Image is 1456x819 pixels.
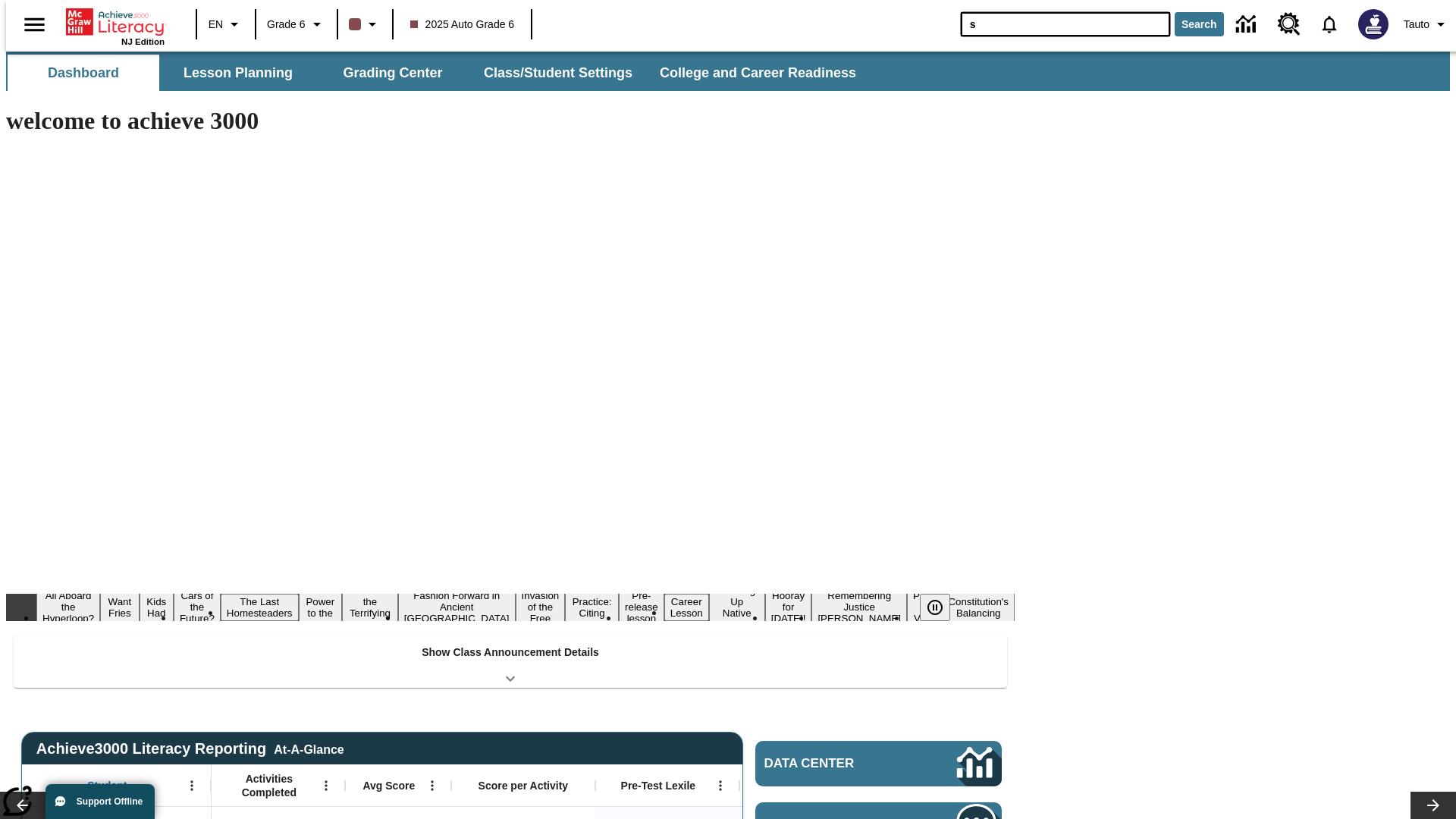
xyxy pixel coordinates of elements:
button: Slide 8 Fashion Forward in Ancient Rome [398,588,516,626]
div: SubNavbar [6,55,870,91]
p: Show Class Announcement Details [422,645,599,661]
button: Slide 5 The Last Homesteaders [221,594,299,621]
a: Data Center [755,741,1002,786]
button: Select a new avatar [1349,5,1398,44]
button: Lesson Planning [162,55,314,91]
span: Data Center [764,756,906,771]
button: Slide 10 Mixed Practice: Citing Evidence [565,582,619,632]
button: Open Menu [315,774,337,797]
div: At-A-Glance [274,740,344,757]
button: Grade: Grade 6, Select a grade [261,11,332,38]
div: Home [66,5,165,46]
span: EN [209,17,223,33]
img: Avatar [1358,9,1389,39]
button: Open side menu [12,2,57,47]
span: Achieve3000 Literacy Reporting [36,740,344,758]
h1: welcome to achieve 3000 [6,107,1015,135]
button: Slide 17 The Constitution's Balancing Act [942,582,1015,632]
span: Avg Score [362,779,415,792]
button: Open Menu [709,774,732,797]
button: Slide 9 The Invasion of the Free CD [516,576,566,638]
input: search field [961,12,1170,36]
span: 2025 Auto Grade 6 [410,17,515,33]
button: Slide 6 Solar Power to the People [299,582,343,632]
button: Slide 11 Pre-release lesson [619,588,664,626]
div: SubNavbar [6,52,1450,91]
button: Support Offline [45,784,155,819]
button: Language: EN, Select a language [202,11,250,38]
button: Slide 3 Dirty Jobs Kids Had To Do [140,571,174,644]
a: Resource Center, Will open in new tab [1269,4,1310,45]
button: Open Menu [421,774,444,797]
button: Dashboard [8,55,159,91]
button: Slide 7 Attack of the Terrifying Tomatoes [342,582,398,632]
span: Pre-Test Lexile [621,779,696,792]
span: Grade 6 [267,17,306,33]
span: Tauto [1404,17,1429,33]
button: Class color is dark brown. Change class color [343,11,388,38]
span: Support Offline [77,796,143,807]
button: Slide 12 Career Lesson [664,594,709,621]
span: Score per Activity [479,779,569,792]
button: Pause [920,594,950,621]
span: Student [87,779,127,792]
a: Home [66,7,165,37]
button: Open Menu [180,774,203,797]
button: Lesson carousel, Next [1410,792,1456,819]
button: Search [1175,12,1224,36]
button: Profile/Settings [1398,11,1456,38]
button: Slide 13 Cooking Up Native Traditions [709,582,765,632]
div: Pause [920,594,965,621]
span: NJ Edition [121,37,165,46]
div: Show Class Announcement Details [14,635,1007,688]
button: Slide 2 Do You Want Fries With That? [100,571,139,644]
a: Notifications [1310,5,1349,44]
button: Class/Student Settings [472,55,645,91]
button: Slide 14 Hooray for Constitution Day! [765,588,812,626]
button: Slide 1 All Aboard the Hyperloop? [36,588,100,626]
span: Activities Completed [219,772,319,799]
button: Slide 15 Remembering Justice O'Connor [811,588,907,626]
button: Grading Center [317,55,469,91]
button: College and Career Readiness [648,55,868,91]
button: Slide 16 Point of View [907,588,942,626]
a: Data Center [1227,4,1269,45]
button: Slide 4 Cars of the Future? [174,588,221,626]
